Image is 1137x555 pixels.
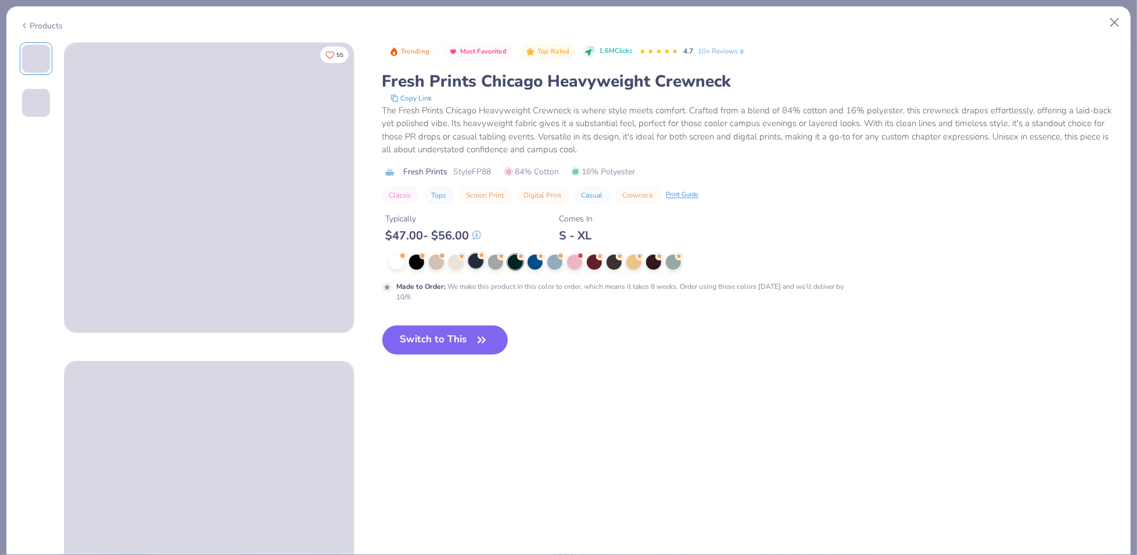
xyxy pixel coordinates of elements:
[526,47,535,56] img: Top Rated sort
[616,187,661,203] button: Crewneck
[460,48,507,55] span: Most Favorited
[454,166,492,178] span: Style FP88
[383,44,436,59] button: Badge Button
[425,187,454,203] button: Tops
[460,187,511,203] button: Screen Print
[599,46,632,56] span: 1.6M Clicks
[537,48,570,55] span: Top Rated
[336,52,343,58] span: 55
[382,167,398,177] img: brand logo
[382,104,1118,156] div: The Fresh Prints Chicago Heavyweight Crewneck is where style meets comfort. Crafted from a blend ...
[559,228,593,243] div: S - XL
[382,70,1118,92] div: Fresh Prints Chicago Heavyweight Crewneck
[386,228,481,243] div: $ 47.00 - $ 56.00
[443,44,513,59] button: Badge Button
[397,281,847,302] div: We make this product in this color to order, which means it takes 8 weeks. Order using these colo...
[386,213,481,225] div: Typically
[320,46,349,63] button: Like
[397,282,446,291] strong: Made to Order :
[1104,12,1126,34] button: Close
[449,47,458,56] img: Most Favorited sort
[517,187,569,203] button: Digital Print
[387,92,436,104] button: copy to clipboard
[575,187,610,203] button: Casual
[571,166,636,178] span: 16% Polyester
[20,20,63,32] div: Products
[382,325,508,355] button: Switch to This
[559,213,593,225] div: Comes In
[401,48,429,55] span: Trending
[404,166,448,178] span: Fresh Prints
[698,46,746,56] a: 10+ Reviews
[666,190,699,200] div: Print Guide
[520,44,576,59] button: Badge Button
[683,46,693,56] span: 4.7
[504,166,559,178] span: 84% Cotton
[639,42,679,61] div: 4.7 Stars
[382,187,419,203] button: Classic
[389,47,399,56] img: Trending sort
